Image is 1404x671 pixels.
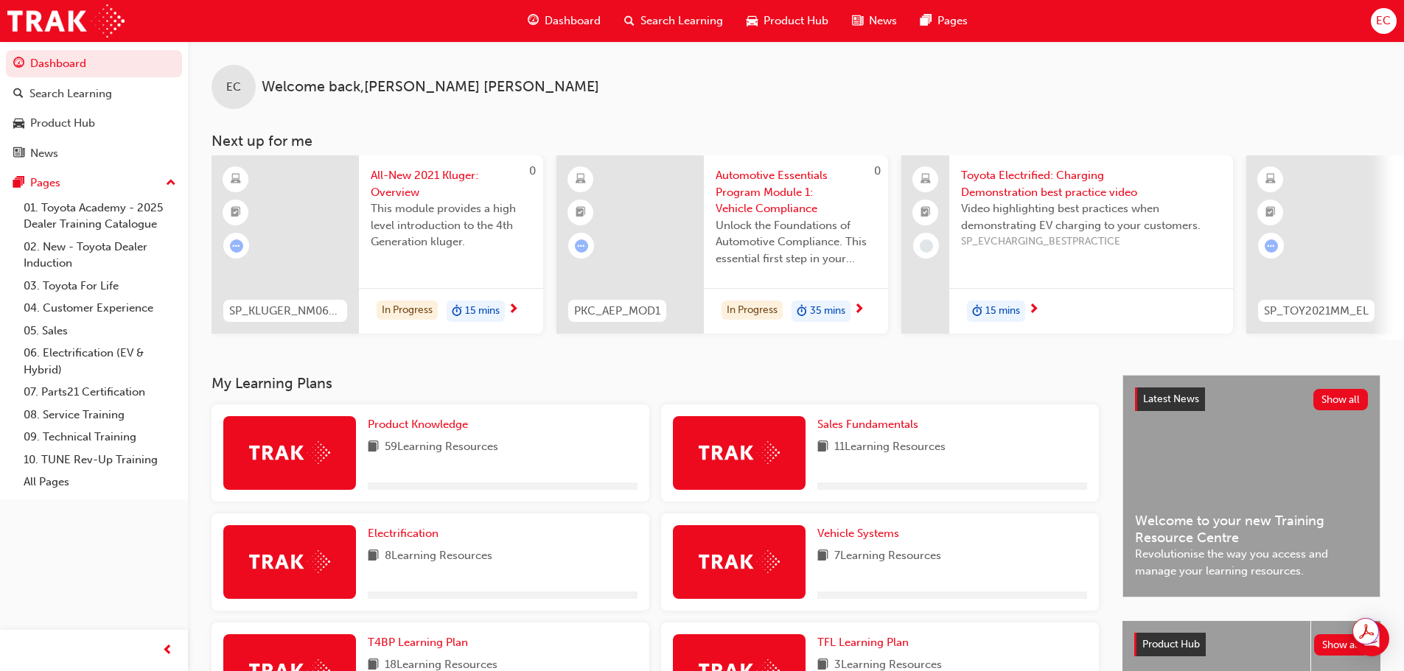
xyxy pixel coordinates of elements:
[30,175,60,192] div: Pages
[6,110,182,137] a: Product Hub
[465,303,500,320] span: 15 mins
[188,133,1404,150] h3: Next up for me
[747,12,758,30] span: car-icon
[1371,8,1397,34] button: EC
[972,302,982,321] span: duration-icon
[262,79,599,96] span: Welcome back , [PERSON_NAME] [PERSON_NAME]
[1264,303,1369,320] span: SP_TOY2021MM_EL
[18,449,182,471] a: 10. TUNE Rev-Up Training
[937,13,968,29] span: Pages
[834,547,941,566] span: 7 Learning Resources
[18,275,182,298] a: 03. Toyota For Life
[13,147,24,161] span: news-icon
[516,6,612,36] a: guage-iconDashboard
[840,6,909,36] a: news-iconNews
[13,177,24,190] span: pages-icon
[612,6,735,36] a: search-iconSearch Learning
[377,301,438,320] div: In Progress
[368,547,379,566] span: book-icon
[961,233,1221,250] span: SP_EVCHARGING_BESTPRACTICE
[909,6,979,36] a: pages-iconPages
[368,525,444,542] a: Electrification
[961,167,1221,200] span: Toyota Electrified: Charging Demonstration best practice video
[817,527,899,540] span: Vehicle Systems
[545,13,601,29] span: Dashboard
[1265,203,1276,222] span: booktick-icon
[528,12,539,30] span: guage-icon
[30,115,95,132] div: Product Hub
[229,303,341,320] span: SP_KLUGER_NM0621_EL01
[529,164,536,178] span: 0
[699,550,780,573] img: Trak
[18,297,182,320] a: 04. Customer Experience
[13,57,24,71] span: guage-icon
[230,239,243,253] span: learningRecordVerb_ATTEMPT-icon
[18,426,182,449] a: 09. Technical Training
[508,303,519,317] span: next-icon
[985,303,1020,320] span: 15 mins
[921,12,932,30] span: pages-icon
[817,438,828,457] span: book-icon
[874,164,881,178] span: 0
[920,239,933,253] span: learningRecordVerb_NONE-icon
[18,404,182,426] a: 08. Service Training
[817,416,924,433] a: Sales Fundamentals
[30,145,58,162] div: News
[1134,633,1369,656] a: Product HubShow all
[817,636,909,649] span: TFL Learning Plan
[212,375,1099,392] h3: My Learning Plans
[574,303,660,320] span: PKC_AEP_MOD1
[797,302,807,321] span: duration-icon
[368,634,474,651] a: T4BP Learning Plan
[1142,638,1200,650] span: Product Hub
[817,547,828,566] span: book-icon
[249,441,330,464] img: Trak
[576,170,586,189] span: learningResourceType_ELEARNING-icon
[162,642,173,660] span: prev-icon
[810,303,845,320] span: 35 mins
[371,200,531,250] span: This module provides a high level introduction to the 4th Generation kluger.
[1265,239,1278,253] span: learningRecordVerb_ATTEMPT-icon
[212,155,543,334] a: 0SP_KLUGER_NM0621_EL01All-New 2021 Kluger: OverviewThis module provides a high level introduction...
[385,438,498,457] span: 59 Learning Resources
[921,203,931,222] span: booktick-icon
[385,547,492,566] span: 8 Learning Resources
[368,438,379,457] span: book-icon
[368,527,439,540] span: Electrification
[624,12,635,30] span: search-icon
[556,155,888,334] a: 0PKC_AEP_MOD1Automotive Essentials Program Module 1: Vehicle ComplianceUnlock the Foundations of ...
[6,80,182,108] a: Search Learning
[6,50,182,77] a: Dashboard
[1143,393,1199,405] span: Latest News
[1135,387,1368,411] a: Latest NewsShow all
[961,200,1221,233] span: Video highlighting best practices when demonstrating EV charging to your customers.
[18,381,182,404] a: 07. Parts21 Certification
[853,303,865,317] span: next-icon
[735,6,840,36] a: car-iconProduct Hub
[722,301,783,320] div: In Progress
[640,13,723,29] span: Search Learning
[13,117,24,130] span: car-icon
[1028,303,1039,317] span: next-icon
[834,438,946,457] span: 11 Learning Resources
[869,13,897,29] span: News
[817,525,905,542] a: Vehicle Systems
[576,203,586,222] span: booktick-icon
[716,217,876,267] span: Unlock the Foundations of Automotive Compliance. This essential first step in your Automotive Ess...
[852,12,863,30] span: news-icon
[817,634,915,651] a: TFL Learning Plan
[249,550,330,573] img: Trak
[1122,375,1380,597] a: Latest NewsShow allWelcome to your new Training Resource CentreRevolutionise the way you access a...
[817,418,918,431] span: Sales Fundamentals
[368,418,468,431] span: Product Knowledge
[371,167,531,200] span: All-New 2021 Kluger: Overview
[6,169,182,197] button: Pages
[699,441,780,464] img: Trak
[368,636,468,649] span: T4BP Learning Plan
[13,88,24,101] span: search-icon
[166,174,176,193] span: up-icon
[1314,634,1369,656] button: Show all
[716,167,876,217] span: Automotive Essentials Program Module 1: Vehicle Compliance
[1265,170,1276,189] span: learningResourceType_ELEARNING-icon
[18,320,182,342] a: 05. Sales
